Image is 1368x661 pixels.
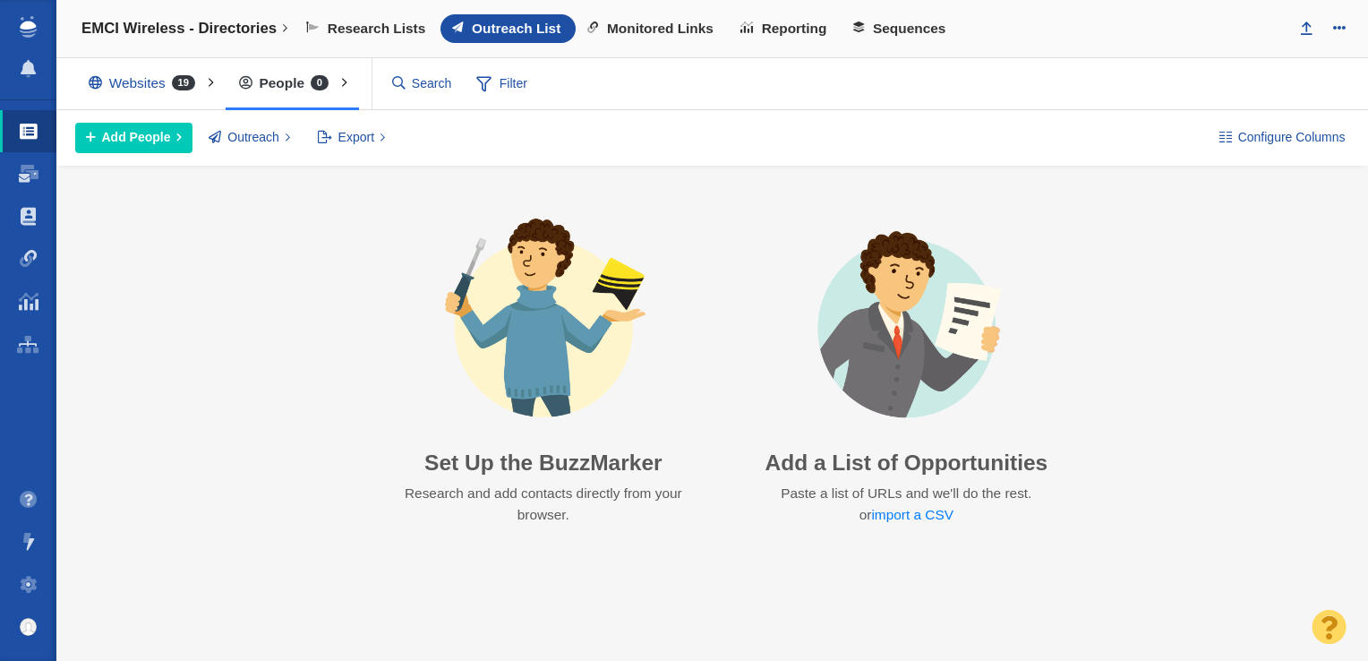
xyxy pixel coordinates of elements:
span: Sequences [873,21,945,37]
span: Reporting [762,21,827,37]
div: Websites [75,63,217,104]
span: Outreach List [472,21,560,37]
p: Research and add contacts directly from your browser. [393,483,693,527]
img: default_avatar.png [20,618,38,636]
a: Research Lists [295,14,440,43]
span: Research Lists [328,21,426,37]
a: Monitored Links [576,14,729,43]
button: Add People [75,123,192,153]
input: Search [385,68,460,99]
button: Configure Columns [1209,123,1355,153]
img: buzzstream_logo_iconsimple.png [20,16,36,38]
button: Export [307,123,396,153]
img: avatar-buzzmarker-setup.png [415,216,671,436]
a: import a CSV [871,507,953,522]
span: Outreach [227,128,279,147]
span: Configure Columns [1238,128,1346,147]
span: 19 [172,75,195,90]
img: avatar-import-list.png [779,216,1035,436]
h3: Set Up the BuzzMarker [377,450,710,476]
a: Outreach List [440,14,576,43]
a: Sequences [842,14,961,43]
span: Filter [466,67,538,101]
h3: Add a List of Opportunities [765,450,1047,476]
button: Outreach [199,123,301,153]
p: Paste a list of URLs and we'll do the rest. or [779,483,1033,527]
h4: EMCI Wireless - Directories [81,20,277,38]
a: Reporting [729,14,842,43]
span: Monitored Links [607,21,714,37]
span: Add People [102,128,171,147]
span: Export [338,128,374,147]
